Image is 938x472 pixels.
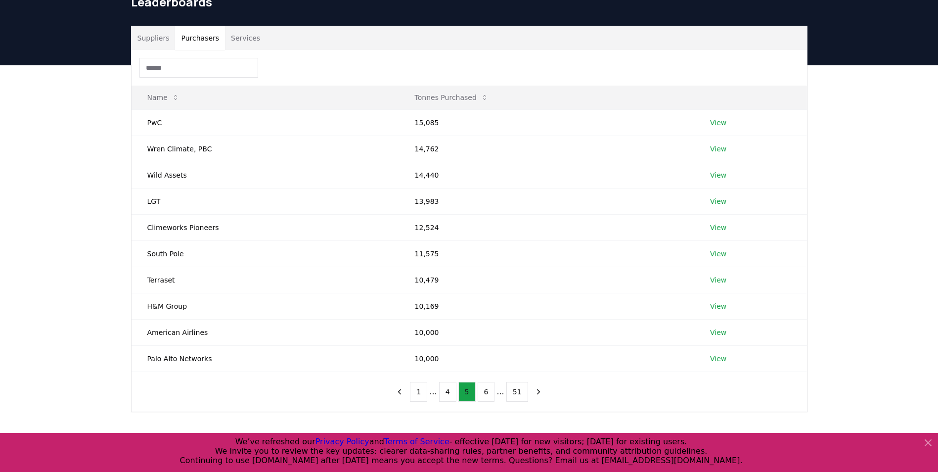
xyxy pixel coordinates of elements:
td: LGT [132,188,399,214]
td: Wren Climate, PBC [132,136,399,162]
td: 10,479 [399,267,694,293]
a: View [710,249,726,259]
button: 51 [506,382,528,402]
li: ... [496,386,504,398]
button: 5 [458,382,476,402]
a: View [710,170,726,180]
button: Tonnes Purchased [407,88,496,107]
a: View [710,328,726,337]
td: 15,085 [399,109,694,136]
td: PwC [132,109,399,136]
td: H&M Group [132,293,399,319]
td: Wild Assets [132,162,399,188]
td: 10,000 [399,319,694,345]
td: 14,762 [399,136,694,162]
a: View [710,223,726,233]
button: Name [139,88,187,107]
a: View [710,275,726,285]
td: 14,440 [399,162,694,188]
button: Suppliers [132,26,176,50]
td: South Pole [132,240,399,267]
td: 11,575 [399,240,694,267]
td: American Airlines [132,319,399,345]
button: 6 [478,382,495,402]
button: 4 [439,382,456,402]
button: 1 [410,382,427,402]
button: previous page [391,382,408,402]
td: 10,000 [399,345,694,372]
td: 12,524 [399,214,694,240]
a: View [710,301,726,311]
td: Palo Alto Networks [132,345,399,372]
td: Terraset [132,267,399,293]
a: View [710,118,726,128]
button: Purchasers [175,26,225,50]
td: 13,983 [399,188,694,214]
li: ... [429,386,437,398]
td: 10,169 [399,293,694,319]
td: Climeworks Pioneers [132,214,399,240]
a: View [710,144,726,154]
button: Services [225,26,266,50]
button: next page [530,382,547,402]
a: View [710,354,726,364]
a: View [710,196,726,206]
